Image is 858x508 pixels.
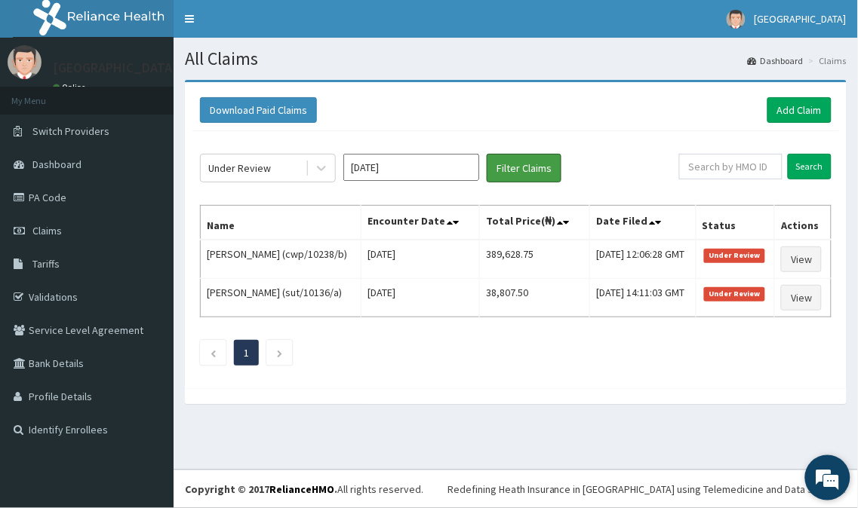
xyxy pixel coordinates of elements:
[201,279,361,317] td: [PERSON_NAME] (sut/10136/a)
[8,45,42,79] img: User Image
[201,240,361,279] td: [PERSON_NAME] (cwp/10238/b)
[32,124,109,138] span: Switch Providers
[244,346,249,360] a: Page 1 is your current page
[32,158,81,171] span: Dashboard
[487,154,561,182] button: Filter Claims
[775,206,832,240] th: Actions
[748,54,804,67] a: Dashboard
[704,249,765,262] span: Under Review
[361,206,480,240] th: Encounter Date
[755,12,847,26] span: [GEOGRAPHIC_DATA]
[8,344,288,396] textarea: Type your message and hit 'Enter'
[32,224,62,237] span: Claims
[269,482,334,496] a: RelianceHMO
[727,10,746,29] img: User Image
[210,346,217,360] a: Previous page
[53,61,177,75] p: [GEOGRAPHIC_DATA]
[88,156,208,308] span: We're online!
[590,240,697,279] td: [DATE] 12:06:28 GMT
[805,54,847,67] li: Claims
[788,154,832,179] input: Search
[78,84,254,104] div: Chat with us now
[343,154,479,181] input: Select Month and Year
[200,97,317,123] button: Download Paid Claims
[480,206,590,240] th: Total Price(₦)
[480,279,590,317] td: 38,807.50
[480,240,590,279] td: 389,628.75
[679,154,783,179] input: Search by HMO ID
[781,285,822,311] a: View
[781,246,822,272] a: View
[248,8,284,44] div: Minimize live chat window
[361,279,480,317] td: [DATE]
[361,240,480,279] td: [DATE]
[185,482,337,496] strong: Copyright © 2017 .
[53,82,89,93] a: Online
[590,206,697,240] th: Date Filed
[174,470,858,508] footer: All rights reserved.
[208,161,271,176] div: Under Review
[704,287,765,301] span: Under Review
[185,49,847,69] h1: All Claims
[447,482,847,497] div: Redefining Heath Insurance in [GEOGRAPHIC_DATA] using Telemedicine and Data Science!
[276,346,283,360] a: Next page
[28,75,61,113] img: d_794563401_company_1708531726252_794563401
[696,206,775,240] th: Status
[32,257,60,271] span: Tariffs
[201,206,361,240] th: Name
[767,97,832,123] a: Add Claim
[590,279,697,317] td: [DATE] 14:11:03 GMT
